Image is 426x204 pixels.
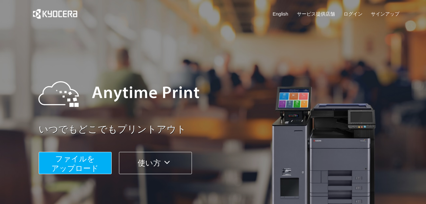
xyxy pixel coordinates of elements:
button: 使い方 [119,152,192,174]
a: いつでもどこでもプリントアウト [39,123,403,136]
a: ログイン [344,10,363,17]
button: ファイルを​​アップロード [39,152,112,174]
a: サインアップ [371,10,399,17]
a: サービス提供店舗 [297,10,335,17]
a: English [273,10,288,17]
span: ファイルを ​​アップロード [51,154,99,173]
